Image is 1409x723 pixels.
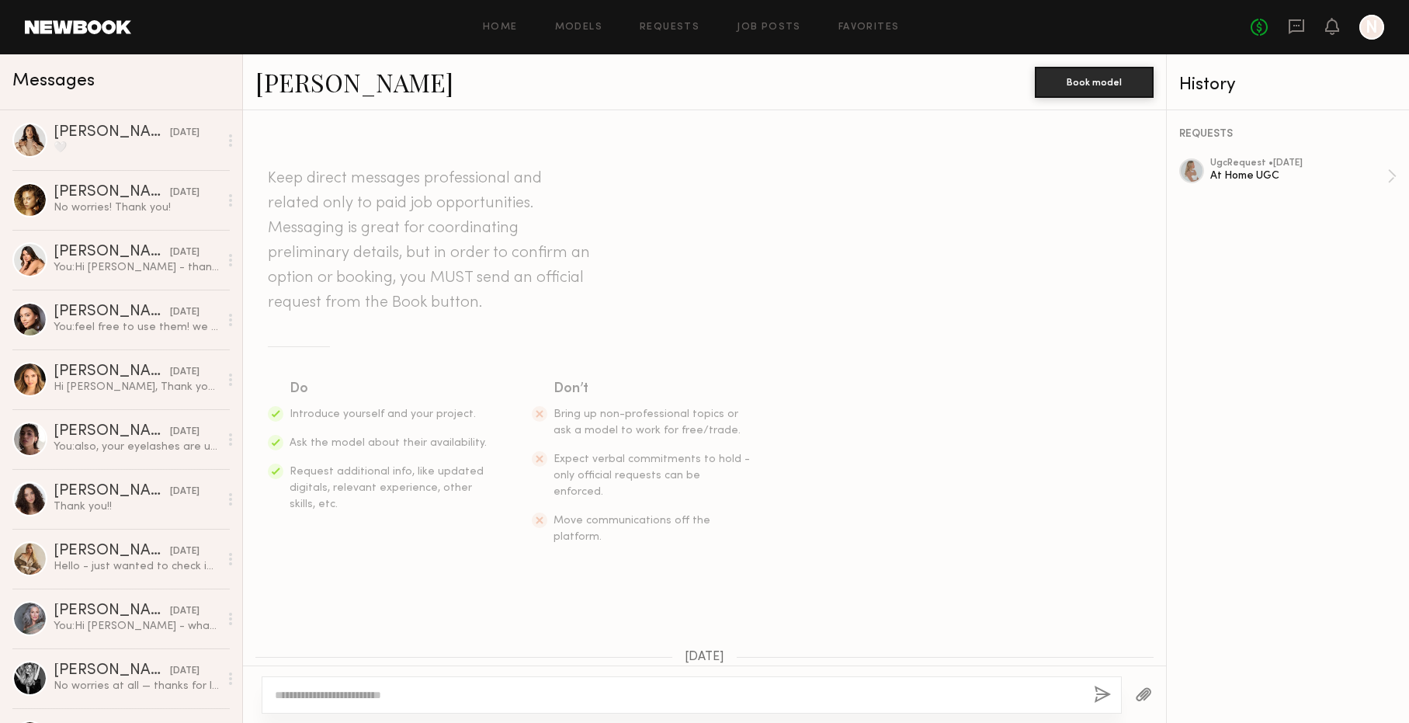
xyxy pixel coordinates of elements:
div: [DATE] [170,305,200,320]
div: No worries! Thank you! [54,200,219,215]
div: You: feel free to use them! we can always ship more out [54,320,219,335]
div: [PERSON_NAME] [54,544,170,559]
div: [PERSON_NAME] [54,125,170,141]
div: [PERSON_NAME] [54,484,170,499]
div: [PERSON_NAME] [54,603,170,619]
a: ugcRequest •[DATE]At Home UGC [1210,158,1397,194]
div: [DATE] [170,186,200,200]
div: No worries at all — thanks for letting me know! Hope we can work together in the future! [54,679,219,693]
div: [PERSON_NAME] [54,304,170,320]
div: [DATE] [170,126,200,141]
a: Favorites [838,23,900,33]
div: [PERSON_NAME] [54,663,170,679]
a: Job Posts [737,23,801,33]
div: Thank you!! [54,499,219,514]
div: 🤍 [54,141,219,155]
a: Book model [1035,75,1154,88]
a: N [1359,15,1384,40]
div: History [1179,76,1397,94]
div: [DATE] [170,664,200,679]
div: You: Hi [PERSON_NAME] - thank you. It is slightly cut off at the very beginning so if you have th... [54,260,219,275]
div: [PERSON_NAME] [54,185,170,200]
div: Hi [PERSON_NAME], Thank you for your transparency regarding this. I have already filmed a signifi... [54,380,219,395]
div: ugc Request • [DATE] [1210,158,1387,169]
a: Home [483,23,518,33]
div: [DATE] [170,485,200,499]
span: Move communications off the platform. [554,516,710,542]
span: Introduce yourself and your project. [290,409,476,419]
span: [DATE] [685,651,724,664]
button: Book model [1035,67,1154,98]
div: REQUESTS [1179,129,1397,140]
span: Messages [12,72,95,90]
span: Ask the model about their availability. [290,438,487,448]
div: [DATE] [170,365,200,380]
div: At Home UGC [1210,169,1387,183]
div: [PERSON_NAME] [54,424,170,440]
a: Models [555,23,602,33]
div: You: Hi [PERSON_NAME] - what is the duration of the exclusivity? [54,619,219,634]
span: Expect verbal commitments to hold - only official requests can be enforced. [554,454,750,497]
div: [PERSON_NAME] [54,245,170,260]
div: [DATE] [170,245,200,260]
div: Do [290,378,488,400]
div: [DATE] [170,425,200,440]
header: Keep direct messages professional and related only to paid job opportunities. Messaging is great ... [268,166,594,315]
div: Don’t [554,378,752,400]
a: [PERSON_NAME] [255,65,453,99]
span: Bring up non-professional topics or ask a model to work for free/trade. [554,409,741,436]
div: [DATE] [170,604,200,619]
div: [PERSON_NAME] [54,364,170,380]
span: Request additional info, like updated digitals, relevant experience, other skills, etc. [290,467,484,509]
div: Hello - just wanted to check in here! [54,559,219,574]
div: You: also, your eyelashes are unreal btw - you could easily sell me on whatever you use to get th... [54,440,219,454]
a: Requests [640,23,699,33]
div: [DATE] [170,544,200,559]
